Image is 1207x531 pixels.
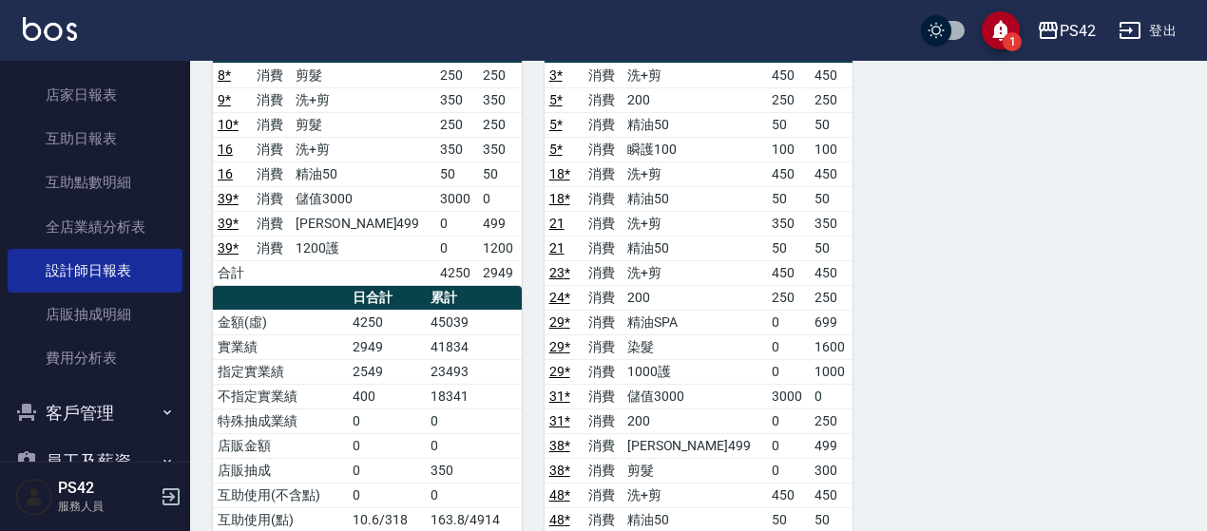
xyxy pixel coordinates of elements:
td: 250 [435,63,478,87]
td: 特殊抽成業績 [213,408,348,433]
button: 客戶管理 [8,389,182,438]
td: 1200 [478,236,521,260]
p: 服務人員 [58,498,155,515]
td: 剪髮 [291,112,435,137]
td: 洗+剪 [623,260,767,285]
td: 1200護 [291,236,435,260]
td: 250 [767,285,810,310]
td: 499 [478,211,521,236]
td: 50 [810,186,853,211]
td: 消費 [584,285,623,310]
td: 450 [767,161,810,186]
td: 消費 [584,334,623,359]
td: 200 [623,408,767,433]
td: 金額(虛) [213,310,348,334]
td: 洗+剪 [623,483,767,507]
td: 50 [435,161,478,186]
td: 精油50 [623,186,767,211]
a: 21 [549,240,565,256]
td: 剪髮 [291,63,435,87]
td: 消費 [584,236,623,260]
td: 4250 [348,310,426,334]
td: 450 [810,161,853,186]
td: 0 [478,186,521,211]
td: 洗+剪 [623,161,767,186]
img: Person [15,478,53,516]
td: 0 [348,458,426,483]
td: 0 [435,211,478,236]
td: 2949 [478,260,521,285]
th: 累計 [426,286,522,311]
td: 499 [810,433,853,458]
td: 消費 [252,87,291,112]
td: 消費 [252,161,291,186]
td: 18341 [426,384,522,408]
td: 互助使用(不含點) [213,483,348,507]
td: 消費 [584,211,623,236]
td: 洗+剪 [623,63,767,87]
button: 員工及薪資 [8,437,182,486]
td: 儲值3000 [291,186,435,211]
button: PS42 [1029,11,1103,50]
td: 消費 [252,186,291,211]
button: save [982,11,1020,49]
td: 消費 [584,137,623,161]
td: 0 [426,483,522,507]
td: 450 [810,63,853,87]
td: 0 [435,236,478,260]
td: 指定實業績 [213,359,348,384]
td: 100 [767,137,810,161]
td: 0 [426,433,522,458]
td: 450 [810,483,853,507]
a: 費用分析表 [8,336,182,380]
td: 洗+剪 [291,137,435,161]
td: 250 [435,112,478,137]
td: 瞬護100 [623,137,767,161]
td: 2949 [348,334,426,359]
a: 互助點數明細 [8,161,182,204]
td: 店販抽成 [213,458,348,483]
td: 50 [767,186,810,211]
td: 450 [810,260,853,285]
td: 店販金額 [213,433,348,458]
td: 消費 [584,384,623,408]
td: 消費 [584,310,623,334]
td: 450 [767,260,810,285]
td: 精油50 [291,161,435,186]
td: 250 [810,285,853,310]
td: 洗+剪 [291,87,435,112]
td: 45039 [426,310,522,334]
td: 250 [767,87,810,112]
button: 登出 [1111,13,1184,48]
td: 350 [435,87,478,112]
a: 16 [218,166,233,181]
td: 實業績 [213,334,348,359]
td: 50 [810,236,853,260]
th: 日合計 [348,286,426,311]
td: 50 [478,161,521,186]
td: 染髮 [623,334,767,359]
td: 1000 [810,359,853,384]
td: 0 [767,408,810,433]
td: 250 [478,63,521,87]
td: 200 [623,87,767,112]
td: 消費 [252,137,291,161]
td: 400 [348,384,426,408]
td: 41834 [426,334,522,359]
td: 450 [767,63,810,87]
td: 消費 [252,211,291,236]
td: 消費 [252,112,291,137]
td: 消費 [584,112,623,137]
td: 消費 [252,63,291,87]
td: 消費 [584,186,623,211]
td: 消費 [584,483,623,507]
td: 0 [348,433,426,458]
td: 消費 [252,236,291,260]
a: 21 [549,216,565,231]
td: 0 [348,408,426,433]
td: 3000 [767,384,810,408]
td: 精油SPA [623,310,767,334]
td: 250 [810,87,853,112]
td: 2549 [348,359,426,384]
a: 店家日報表 [8,73,182,117]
